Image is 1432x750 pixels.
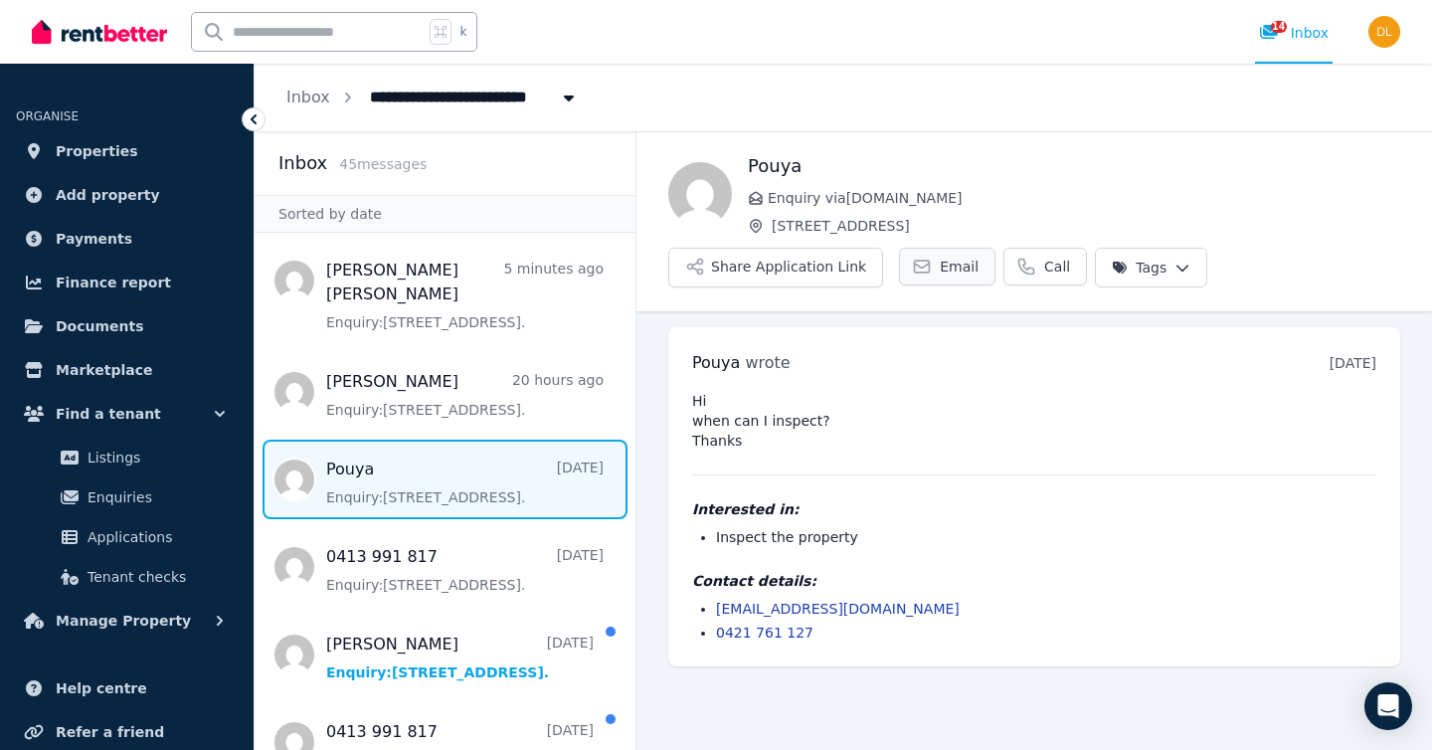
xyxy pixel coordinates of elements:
a: Tenant checks [24,557,230,597]
span: Refer a friend [56,720,164,744]
span: Enquiry via [DOMAIN_NAME] [768,188,1400,208]
a: Call [1003,248,1087,285]
a: Inbox [286,88,330,106]
span: Enquiries [88,485,222,509]
span: Help centre [56,676,147,700]
a: Email [899,248,995,285]
a: [PERSON_NAME][DATE]Enquiry:[STREET_ADDRESS]. [326,633,594,682]
a: 0413 991 817[DATE]Enquiry:[STREET_ADDRESS]. [326,545,604,595]
img: RentBetter [32,17,167,47]
span: Email [940,257,979,277]
h4: Contact details: [692,571,1376,591]
span: Finance report [56,271,171,294]
nav: Breadcrumb [255,64,611,131]
li: Inspect the property [716,527,1376,547]
a: [PERSON_NAME] [PERSON_NAME]5 minutes agoEnquiry:[STREET_ADDRESS]. [326,259,604,332]
span: Pouya [692,353,740,372]
a: Add property [16,175,238,215]
a: Enquiries [24,477,230,517]
span: Call [1044,257,1070,277]
span: Tenant checks [88,565,222,589]
a: Marketplace [16,350,238,390]
span: Listings [88,446,222,469]
h4: Interested in: [692,499,1376,519]
div: Inbox [1259,23,1329,43]
a: Pouya[DATE]Enquiry:[STREET_ADDRESS]. [326,458,604,507]
a: Listings [24,438,230,477]
div: Open Intercom Messenger [1364,682,1412,730]
a: Finance report [16,263,238,302]
button: Tags [1095,248,1207,287]
a: [EMAIL_ADDRESS][DOMAIN_NAME] [716,601,960,617]
div: Sorted by date [255,195,635,233]
pre: Hi when can I inspect? Thanks [692,391,1376,451]
a: 0421 761 127 [716,625,813,641]
time: [DATE] [1330,355,1376,371]
span: Manage Property [56,609,191,633]
span: Add property [56,183,160,207]
button: Share Application Link [668,248,883,287]
span: Documents [56,314,144,338]
a: Applications [24,517,230,557]
span: Payments [56,227,132,251]
span: wrote [745,353,790,372]
a: [PERSON_NAME]20 hours agoEnquiry:[STREET_ADDRESS]. [326,370,604,420]
span: Properties [56,139,138,163]
a: Help centre [16,668,238,708]
span: 45 message s [339,156,427,172]
span: Marketplace [56,358,152,382]
a: Properties [16,131,238,171]
button: Find a tenant [16,394,238,434]
img: Diana Leach [1368,16,1400,48]
img: Pouya [668,162,732,226]
span: Applications [88,525,222,549]
h1: Pouya [748,152,1400,180]
span: 14 [1271,21,1287,33]
a: Documents [16,306,238,346]
span: k [459,24,466,40]
span: ORGANISE [16,109,79,123]
span: Tags [1112,258,1166,278]
span: Find a tenant [56,402,161,426]
h2: Inbox [278,149,327,177]
span: [STREET_ADDRESS] [772,216,1400,236]
a: Payments [16,219,238,259]
button: Manage Property [16,601,238,641]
